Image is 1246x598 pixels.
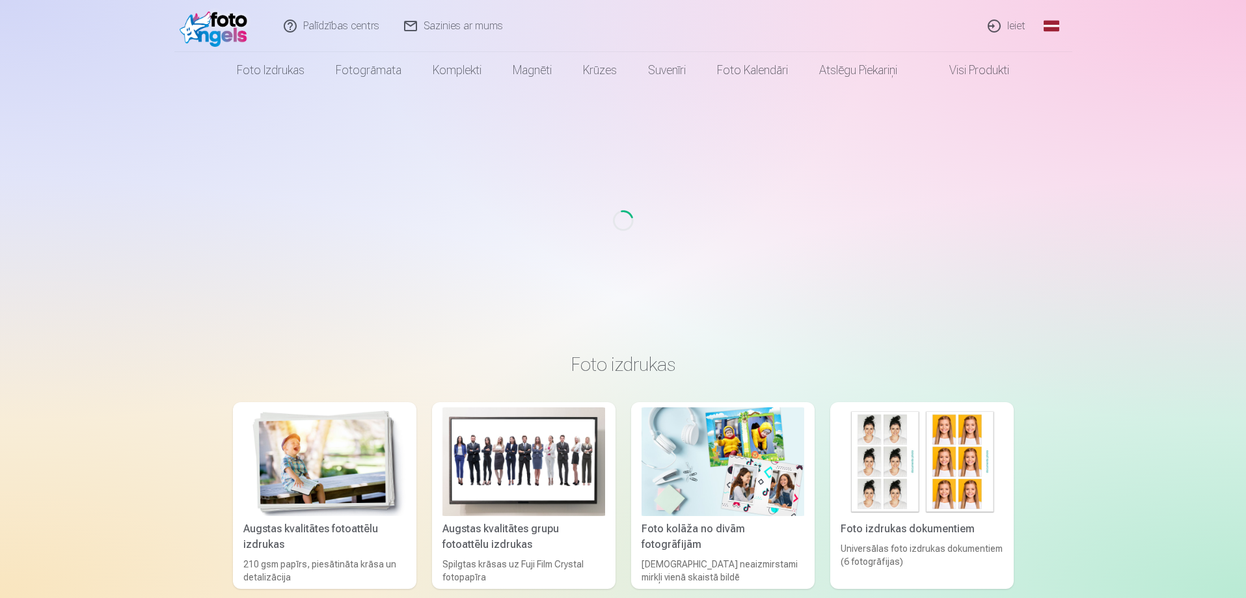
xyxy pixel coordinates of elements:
a: Foto izdrukas [221,52,320,88]
img: Foto izdrukas dokumentiem [841,407,1003,516]
img: Foto kolāža no divām fotogrāfijām [642,407,804,516]
div: Spilgtas krāsas uz Fuji Film Crystal fotopapīra [437,558,610,584]
div: [DEMOGRAPHIC_DATA] neaizmirstami mirkļi vienā skaistā bildē [636,558,809,584]
img: /fa1 [180,5,254,47]
a: Foto izdrukas dokumentiemFoto izdrukas dokumentiemUniversālas foto izdrukas dokumentiem (6 fotogr... [830,402,1014,589]
a: Atslēgu piekariņi [804,52,913,88]
a: Krūzes [567,52,632,88]
a: Komplekti [417,52,497,88]
a: Magnēti [497,52,567,88]
a: Foto kolāža no divām fotogrāfijāmFoto kolāža no divām fotogrāfijām[DEMOGRAPHIC_DATA] neaizmirstam... [631,402,815,589]
div: Augstas kvalitātes grupu fotoattēlu izdrukas [437,521,610,552]
img: Augstas kvalitātes grupu fotoattēlu izdrukas [442,407,605,516]
div: Foto kolāža no divām fotogrāfijām [636,521,809,552]
a: Visi produkti [913,52,1025,88]
div: Universālas foto izdrukas dokumentiem (6 fotogrāfijas) [835,542,1009,584]
div: Foto izdrukas dokumentiem [835,521,1009,537]
a: Foto kalendāri [701,52,804,88]
a: Augstas kvalitātes fotoattēlu izdrukasAugstas kvalitātes fotoattēlu izdrukas210 gsm papīrs, piesā... [233,402,416,589]
a: Augstas kvalitātes grupu fotoattēlu izdrukasAugstas kvalitātes grupu fotoattēlu izdrukasSpilgtas ... [432,402,616,589]
img: Augstas kvalitātes fotoattēlu izdrukas [243,407,406,516]
div: Augstas kvalitātes fotoattēlu izdrukas [238,521,411,552]
a: Fotogrāmata [320,52,417,88]
div: 210 gsm papīrs, piesātināta krāsa un detalizācija [238,558,411,584]
h3: Foto izdrukas [243,353,1003,376]
a: Suvenīri [632,52,701,88]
